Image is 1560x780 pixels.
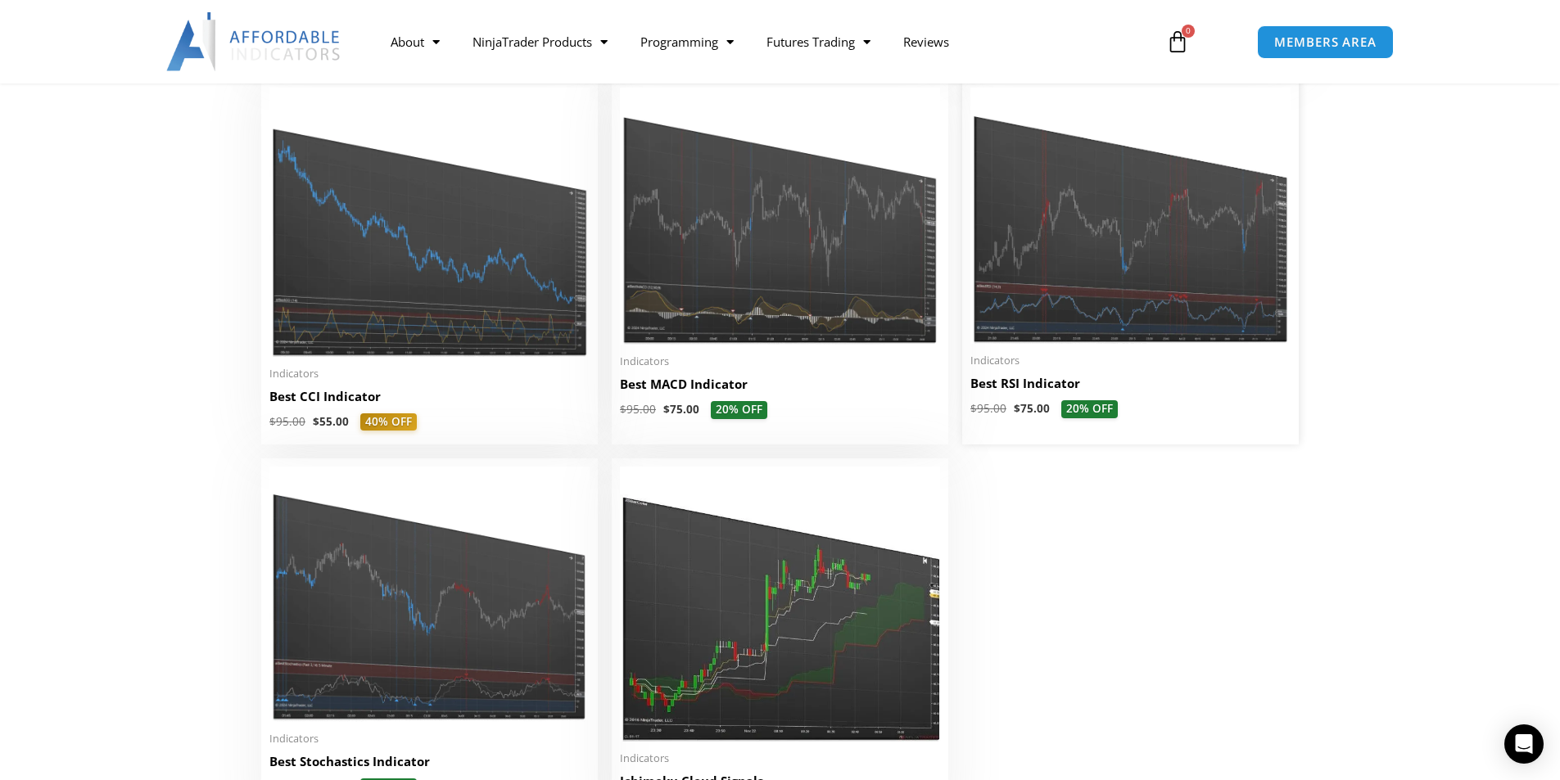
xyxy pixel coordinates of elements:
[970,375,1291,400] a: Best RSI Indicator
[269,732,590,746] span: Indicators
[269,753,590,778] a: Best Stochastics Indicator
[313,414,349,429] bdi: 55.00
[750,23,887,61] a: Futures Trading
[360,413,417,431] span: 40% OFF
[269,467,590,722] img: Best Stochastics Indicator
[1014,401,1050,416] bdi: 75.00
[970,401,977,416] span: $
[269,388,590,413] a: Best CCI Indicator
[620,402,626,417] span: $
[313,414,319,429] span: $
[1014,401,1020,416] span: $
[1257,25,1394,59] a: MEMBERS AREA
[1182,25,1195,38] span: 0
[970,401,1006,416] bdi: 95.00
[269,388,590,405] h2: Best CCI Indicator
[1504,724,1544,764] div: Open Intercom Messenger
[970,375,1291,392] h2: Best RSI Indicator
[711,401,767,419] span: 20% OFF
[269,414,276,429] span: $
[620,88,940,345] img: Best MACD Indicator
[374,23,456,61] a: About
[620,376,940,393] h2: Best MACD Indicator
[887,23,965,61] a: Reviews
[663,402,670,417] span: $
[620,354,940,368] span: Indicators
[374,23,1147,61] nav: Menu
[970,88,1291,344] img: Best RSI Indicator
[620,376,940,401] a: Best MACD Indicator
[269,753,590,770] h2: Best Stochastics Indicator
[624,23,750,61] a: Programming
[269,414,305,429] bdi: 95.00
[1142,18,1214,65] a: 0
[663,402,699,417] bdi: 75.00
[1061,400,1118,418] span: 20% OFF
[456,23,624,61] a: NinjaTrader Products
[269,88,590,357] img: Best CCI Indicator
[269,367,590,381] span: Indicators
[620,467,940,742] img: Ichimuku
[620,751,940,765] span: Indicators
[166,12,342,71] img: LogoAI | Affordable Indicators – NinjaTrader
[620,402,656,417] bdi: 95.00
[970,354,1291,367] span: Indicators
[1274,36,1377,48] span: MEMBERS AREA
